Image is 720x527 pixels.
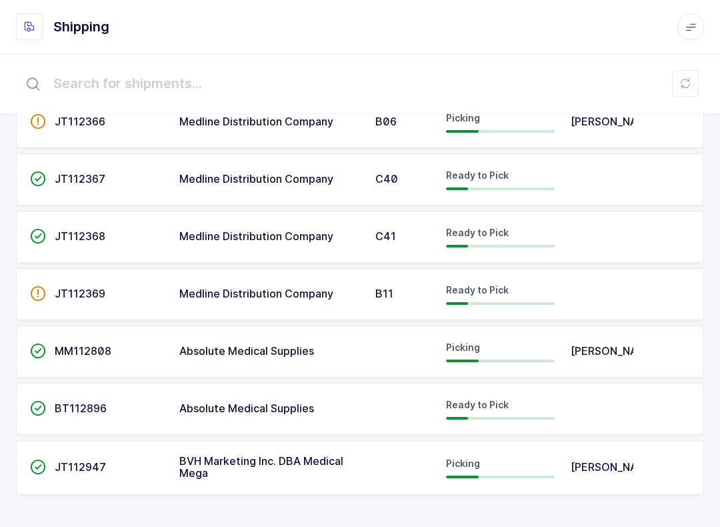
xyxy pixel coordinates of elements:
span: Ready to Pick [446,284,509,296]
span: [PERSON_NAME] [571,460,658,474]
span:  [30,287,46,300]
span: Medline Distribution Company [179,172,333,185]
span: JT112367 [55,172,105,185]
span: B11 [375,287,393,300]
span: MM112808 [55,344,111,358]
span: Picking [446,112,480,123]
span:  [30,172,46,185]
span: Medline Distribution Company [179,229,333,243]
span:  [30,229,46,243]
span: Picking [446,458,480,469]
span: JT112947 [55,460,106,474]
h1: Shipping [53,16,109,37]
span: [PERSON_NAME] [571,344,658,358]
span: Absolute Medical Supplies [179,402,314,415]
span: Picking [446,342,480,353]
span: B06 [375,115,397,128]
span: Ready to Pick [446,227,509,238]
span:  [30,460,46,474]
span:  [30,344,46,358]
span: Medline Distribution Company [179,115,333,128]
span: Ready to Pick [446,399,509,410]
span: Medline Distribution Company [179,287,333,300]
span: JT112366 [55,115,105,128]
span: BT112896 [55,402,107,415]
span: BVH Marketing Inc. DBA Medical Mega [179,454,343,480]
span: JT112369 [55,287,105,300]
span: [PERSON_NAME] [571,115,658,128]
input: Search for shipments... [16,62,704,105]
span:  [30,115,46,128]
span: Absolute Medical Supplies [179,344,314,358]
span: C40 [375,172,398,185]
span: Ready to Pick [446,169,509,181]
span: JT112368 [55,229,105,243]
span: C41 [375,229,396,243]
span:  [30,402,46,415]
